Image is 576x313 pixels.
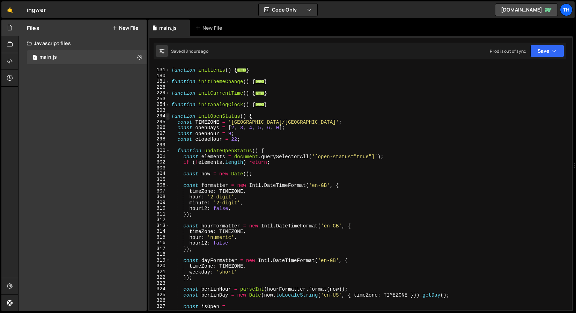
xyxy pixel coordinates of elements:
div: 297 [149,131,170,137]
div: 305 [149,177,170,183]
div: 308 [149,194,170,200]
div: 313 [149,223,170,229]
button: New File [112,25,138,31]
button: Save [530,45,564,57]
div: Saved [171,48,208,54]
div: 326 [149,298,170,304]
div: 304 [149,171,170,177]
div: 302 [149,159,170,165]
div: 312 [149,217,170,223]
div: 327 [149,304,170,310]
div: New File [195,24,225,31]
button: Code Only [259,3,317,16]
div: 301 [149,154,170,160]
div: 228 [149,85,170,90]
div: 180 [149,73,170,79]
div: 309 [149,200,170,206]
span: ... [237,68,246,72]
div: 315 [149,234,170,240]
div: 295 [149,119,170,125]
div: 321 [149,269,170,275]
a: [DOMAIN_NAME] [495,3,558,16]
div: 298 [149,136,170,142]
div: 253 [149,96,170,102]
div: 294 [149,113,170,119]
div: 299 [149,142,170,148]
div: 307 [149,188,170,194]
div: 317 [149,246,170,252]
h2: Files [27,24,39,32]
div: 181 [149,79,170,85]
div: 319 [149,257,170,263]
div: 323 [149,281,170,286]
div: 300 [149,148,170,154]
span: 1 [33,55,37,61]
div: 293 [149,108,170,114]
div: 311 [149,211,170,217]
div: 324 [149,286,170,292]
div: 320 [149,263,170,269]
div: 310 [149,205,170,211]
div: 16346/44192.js [27,50,147,64]
div: 296 [149,125,170,131]
span: ... [255,91,264,95]
span: ... [255,103,264,107]
div: 318 [149,252,170,257]
a: 🤙 [1,1,19,18]
div: 303 [149,165,170,171]
div: 254 [149,102,170,108]
div: 325 [149,292,170,298]
div: main.js [159,24,177,31]
div: 322 [149,275,170,281]
div: ingwer [27,6,46,14]
div: 18 hours ago [184,48,208,54]
a: Th [560,3,573,16]
div: 316 [149,240,170,246]
div: 314 [149,228,170,234]
div: main.js [39,54,57,60]
div: 229 [149,90,170,96]
span: ... [255,80,264,83]
div: 306 [149,182,170,188]
div: 131 [149,67,170,73]
div: Prod is out of sync [490,48,526,54]
div: Javascript files [19,36,147,50]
